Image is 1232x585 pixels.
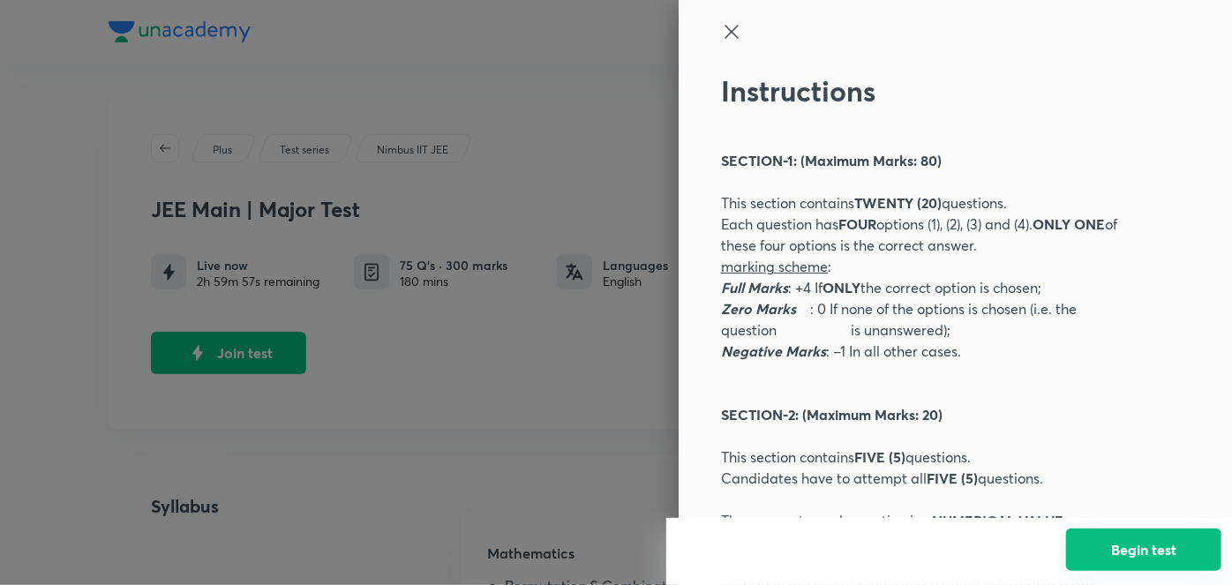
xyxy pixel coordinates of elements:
[721,341,826,360] em: Negative Marks
[854,193,942,212] strong: TWENTY (20)
[721,510,1131,531] p: The answer to each question is a .
[838,214,876,233] strong: FOUR
[721,446,1131,468] p: This section contains questions.
[721,277,1131,298] p: : +4 If the correct option is chosen;
[932,511,1063,529] strong: NUMERICAL VALUE
[721,468,1131,489] p: Candidates have to attempt all questions.
[1066,529,1221,571] button: Begin test
[721,151,942,169] strong: SECTION-1: (Maximum Marks: 80)
[823,278,860,296] strong: ONLY
[927,469,978,487] strong: FIVE (5)
[721,256,1131,277] p: :
[721,299,796,318] em: Zero Marks
[721,74,1131,108] h2: Instructions
[721,192,1131,214] p: This section contains questions.
[1033,214,1105,233] strong: ONLY ONE
[721,341,1131,362] p: : –1 In all other cases.
[721,257,828,275] u: marking scheme
[854,447,905,466] strong: FIVE (5)
[721,278,788,296] em: Full Marks
[721,214,1131,256] p: Each question has options (1), (2), (3) and (4). of these four options is the correct answer.
[721,405,943,424] strong: SECTION-2: (Maximum Marks: 20)
[721,298,1131,341] p: : 0 If none of the options is chosen (i.e. the question is unanswered);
